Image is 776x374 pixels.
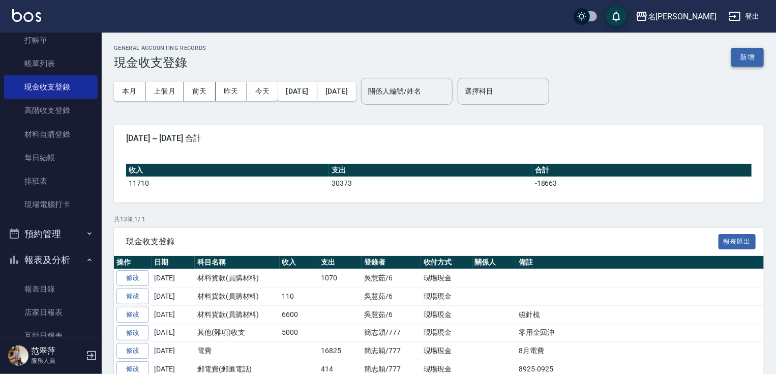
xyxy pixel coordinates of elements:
[247,82,278,101] button: 今天
[116,343,149,359] a: 修改
[329,164,532,177] th: 支出
[421,305,472,324] td: 現場現金
[126,164,329,177] th: 收入
[126,177,329,190] td: 11710
[532,164,752,177] th: 合計
[4,169,98,193] a: 排班表
[195,305,280,324] td: 材料貨款(員購材料)
[516,305,775,324] td: 磁針梳
[4,123,98,146] a: 材料自購登錄
[4,277,98,301] a: 報表目錄
[31,356,83,365] p: 服務人員
[4,28,98,52] a: 打帳單
[152,269,195,287] td: [DATE]
[4,324,98,348] a: 互助日報表
[362,342,421,360] td: 簡志穎/777
[4,193,98,216] a: 現場電腦打卡
[516,324,775,342] td: 零用金回沖
[421,269,472,287] td: 現場現金
[195,256,280,269] th: 科目名稱
[195,324,280,342] td: 其他(雜項)收支
[114,215,764,224] p: 共 13 筆, 1 / 1
[362,269,421,287] td: 吳慧茹/6
[195,287,280,306] td: 材料貨款(員購材料)
[126,133,752,143] span: [DATE] ~ [DATE] 合計
[184,82,216,101] button: 前天
[280,287,319,306] td: 110
[421,324,472,342] td: 現場現金
[278,82,317,101] button: [DATE]
[421,342,472,360] td: 現場現金
[318,256,362,269] th: 支出
[318,342,362,360] td: 16825
[719,234,756,250] button: 報表匯出
[280,324,319,342] td: 5000
[317,82,356,101] button: [DATE]
[216,82,247,101] button: 昨天
[145,82,184,101] button: 上個月
[152,287,195,306] td: [DATE]
[516,342,775,360] td: 8月電費
[516,256,775,269] th: 備註
[4,301,98,324] a: 店家日報表
[362,256,421,269] th: 登錄者
[362,305,421,324] td: 吳慧茹/6
[126,237,719,247] span: 現金收支登錄
[114,45,206,51] h2: GENERAL ACCOUNTING RECORDS
[195,342,280,360] td: 電費
[731,52,764,62] a: 新增
[114,55,206,70] h3: 現金收支登錄
[116,307,149,323] a: 修改
[8,346,28,366] img: Person
[114,82,145,101] button: 本月
[731,48,764,67] button: 新增
[606,6,626,26] button: save
[362,324,421,342] td: 簡志穎/777
[648,10,717,23] div: 名[PERSON_NAME]
[116,289,149,304] a: 修改
[4,75,98,99] a: 現金收支登錄
[632,6,721,27] button: 名[PERSON_NAME]
[152,342,195,360] td: [DATE]
[719,236,756,246] a: 報表匯出
[725,7,764,26] button: 登出
[4,221,98,247] button: 預約管理
[152,305,195,324] td: [DATE]
[4,52,98,75] a: 帳單列表
[4,146,98,169] a: 每日結帳
[532,177,752,190] td: -18663
[329,177,532,190] td: 30373
[116,270,149,286] a: 修改
[421,287,472,306] td: 現場現金
[4,99,98,122] a: 高階收支登錄
[152,256,195,269] th: 日期
[12,9,41,22] img: Logo
[114,256,152,269] th: 操作
[4,247,98,273] button: 報表及分析
[195,269,280,287] td: 材料貨款(員購材料)
[31,346,83,356] h5: 范翠萍
[472,256,517,269] th: 關係人
[280,305,319,324] td: 6600
[116,325,149,341] a: 修改
[152,324,195,342] td: [DATE]
[318,269,362,287] td: 1070
[362,287,421,306] td: 吳慧茹/6
[280,256,319,269] th: 收入
[421,256,472,269] th: 收付方式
